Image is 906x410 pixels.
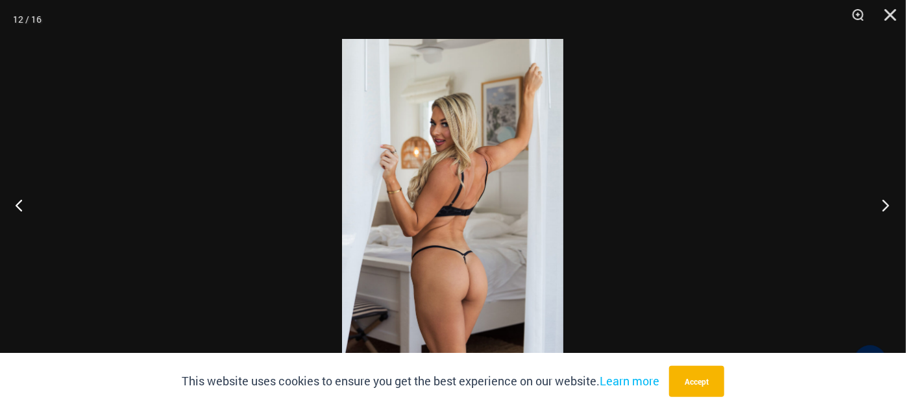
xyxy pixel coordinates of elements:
p: This website uses cookies to ensure you get the best experience on our website. [182,372,659,391]
div: 12 / 16 [13,10,42,29]
button: Accept [669,366,724,397]
button: Next [857,173,906,237]
img: Nights Fall Silver Leopard 1036 Bra 6516 Micro 02 [342,39,563,371]
a: Learn more [600,373,659,389]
